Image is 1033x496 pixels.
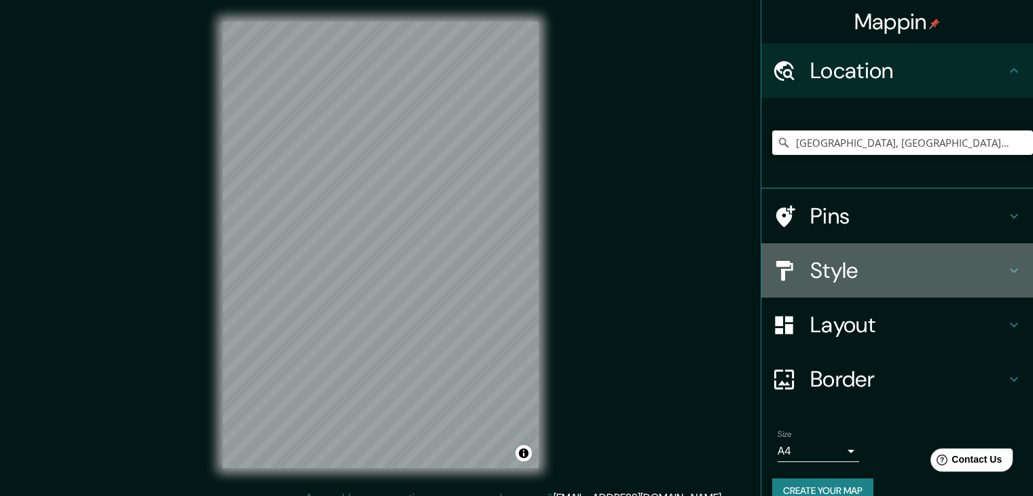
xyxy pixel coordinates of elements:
input: Pick your city or area [772,130,1033,155]
img: pin-icon.png [929,18,940,29]
h4: Mappin [854,8,941,35]
div: Layout [761,298,1033,352]
div: Style [761,243,1033,298]
div: A4 [778,440,859,462]
h4: Pins [810,202,1006,230]
h4: Style [810,257,1006,284]
canvas: Map [223,22,539,468]
h4: Layout [810,311,1006,338]
div: Location [761,43,1033,98]
iframe: Help widget launcher [912,443,1018,481]
h4: Location [810,57,1006,84]
div: Pins [761,189,1033,243]
h4: Border [810,366,1006,393]
button: Toggle attribution [515,445,532,461]
label: Size [778,429,792,440]
div: Border [761,352,1033,406]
